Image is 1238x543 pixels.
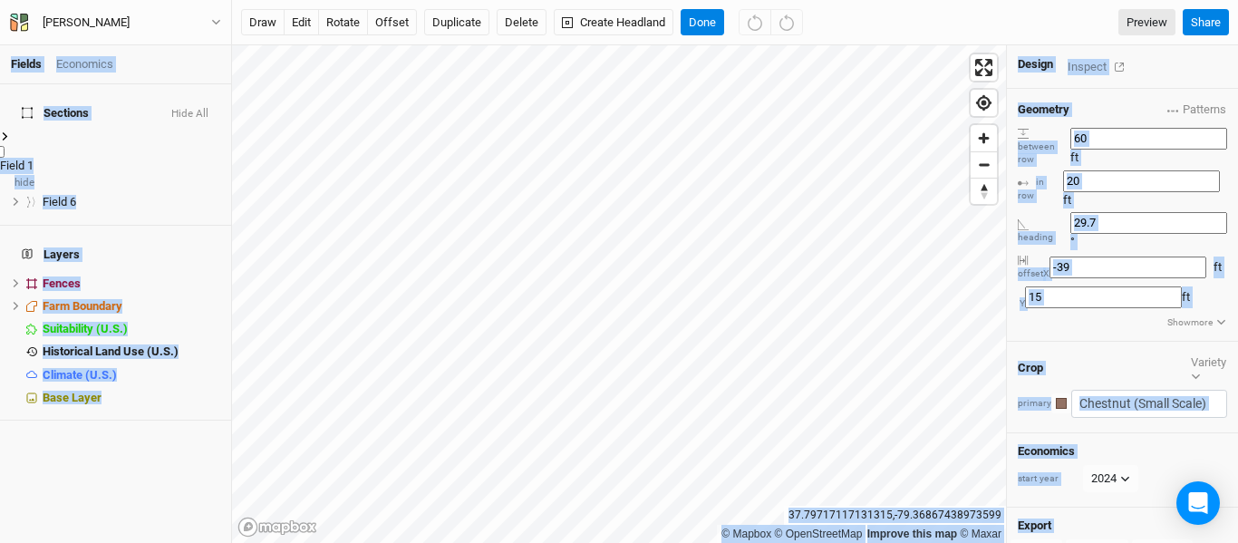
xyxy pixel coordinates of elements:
div: Inspect [1068,56,1132,77]
span: Zoom out [971,152,997,178]
button: edit [284,9,319,36]
div: 37.79717117131315 , -79.36867438973599 [784,506,1006,525]
button: rotate [318,9,368,36]
span: Suitability (U.S.) [43,322,128,335]
span: ft [1214,260,1222,274]
button: Redo (^Z) [770,9,803,36]
div: Climate (U.S.) [43,368,220,383]
span: ° [1070,235,1075,248]
button: Enter fullscreen [971,54,997,81]
span: ft [1182,290,1190,304]
span: Fences [43,276,81,290]
h4: Export [1018,519,1227,533]
canvas: Map [232,45,1006,543]
button: Reset bearing to north [971,178,997,204]
span: hide [15,170,34,193]
div: [PERSON_NAME] [43,14,130,32]
div: Open Intercom Messenger [1176,481,1220,525]
span: ft [1070,150,1078,164]
button: Find my location [971,90,997,116]
button: Patterns [1166,100,1227,120]
span: Patterns [1167,101,1226,119]
div: Fences [43,276,220,291]
a: Mapbox logo [237,517,317,538]
h4: Geometry [1018,102,1069,117]
button: [PERSON_NAME] [9,13,222,33]
div: Design [1018,56,1053,73]
span: Sections [22,106,89,121]
div: offset [1018,267,1043,281]
span: Historical Land Use (U.S.) [43,344,179,358]
span: Base Layer [43,391,102,404]
span: Field 6 [43,195,76,208]
div: primary [1018,397,1051,411]
button: Share [1183,9,1229,36]
div: Field 6 [43,195,220,209]
input: Chestnut (Small Scale) [1071,390,1227,418]
div: X [1043,267,1049,281]
div: Y [1018,297,1025,311]
button: 2024 [1083,465,1138,492]
a: Maxar [960,528,1001,540]
div: Suitability (U.S.) [43,322,220,336]
button: Zoom in [971,125,997,151]
button: Delete [497,9,546,36]
button: Done [681,9,724,36]
div: Economics [56,56,113,73]
div: Base Layer [43,391,220,405]
span: Farm Boundary [43,299,122,313]
h4: Economics [1018,444,1227,459]
a: Mapbox [721,528,771,540]
button: offset [367,9,417,36]
button: Create Headland [554,9,673,36]
button: Hide All [170,108,209,121]
div: start year [1018,472,1081,486]
div: between row [1018,127,1070,167]
a: OpenStreetMap [775,528,863,540]
button: Showmore [1166,315,1227,331]
div: David Ryan [43,14,130,32]
h4: Layers [11,237,220,273]
button: draw [241,9,285,36]
a: Preview [1118,9,1175,36]
div: in row [1018,176,1063,202]
div: Historical Land Use (U.S.) [43,344,220,359]
button: Zoom out [971,151,997,178]
a: Fields [11,57,42,71]
span: ft [1063,193,1071,207]
a: Improve this map [867,528,957,540]
div: heading [1018,218,1070,245]
div: Farm Boundary [43,299,220,314]
button: Duplicate [424,9,489,36]
button: Variety [1190,353,1227,383]
span: Climate (U.S.) [43,368,117,382]
button: Undo (^z) [739,9,771,36]
h4: Crop [1018,361,1043,375]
